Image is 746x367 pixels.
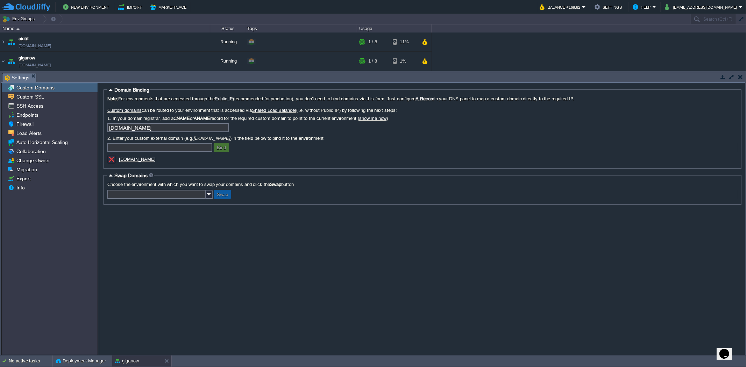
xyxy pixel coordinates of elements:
[63,3,111,11] button: New Environment
[115,358,139,365] button: giganow
[19,35,29,42] a: aiotrt
[56,358,106,365] button: Deployment Manager
[0,33,6,51] img: AMDAwAAAACH5BAEAAAAALAAAAAABAAEAAAICRAEAOw==
[393,52,415,71] div: 1%
[270,182,281,187] b: Swap
[114,173,148,178] span: Swap Domains
[107,96,738,101] label: For environments that are accessed through the (recommended for production), you don't need to bi...
[19,42,51,49] a: [DOMAIN_NAME]
[150,3,189,11] button: Marketplace
[114,87,149,93] span: Domain Binding
[5,73,29,82] span: Settings
[211,24,245,33] div: Status
[15,166,38,173] a: Migration
[15,94,45,100] a: Custom SSL
[9,355,52,367] div: No active tasks
[119,157,156,162] a: [DOMAIN_NAME]
[15,112,40,118] a: Endpoints
[107,116,738,121] label: 1. In your domain registrar, add a or record for the required custom domain to point to the curre...
[210,33,245,51] div: Running
[6,52,16,71] img: AMDAwAAAACH5BAEAAAAALAAAAAABAAEAAAICRAEAOw==
[368,52,377,71] div: 1 / 8
[215,191,230,197] button: Swap
[19,62,51,69] a: [DOMAIN_NAME]
[215,96,233,101] a: Public IP
[107,96,118,101] b: Note:
[15,157,51,164] a: Change Owner
[0,52,6,71] img: AMDAwAAAACH5BAEAAAAALAAAAAABAAEAAAICRAEAOw==
[15,130,43,136] a: Load Alerts
[16,28,20,30] img: AMDAwAAAACH5BAEAAAAALAAAAAABAAEAAAICRAEAOw==
[15,185,26,191] a: Info
[246,24,357,33] div: Tags
[393,33,415,51] div: 11%
[15,85,56,91] a: Custom Domains
[1,24,210,33] div: Name
[193,136,230,141] i: [DOMAIN_NAME]
[107,182,738,187] label: Choose the environment with which you want to swap your domains and click the button
[717,339,739,360] iframe: chat widget
[118,3,144,11] button: Import
[173,116,190,121] b: CNAME
[540,3,582,11] button: Balance ₹168.82
[633,3,653,11] button: Help
[665,3,739,11] button: [EMAIL_ADDRESS][DOMAIN_NAME]
[19,55,35,62] a: giganow
[15,103,44,109] a: SSH Access
[357,24,431,33] div: Usage
[6,33,16,51] img: AMDAwAAAACH5BAEAAAAALAAAAAABAAEAAAICRAEAOw==
[15,148,47,154] a: Collaboration
[415,96,434,101] a: A Record
[2,14,37,24] button: Env Groups
[215,144,228,151] button: Bind
[210,52,245,71] div: Running
[107,108,738,113] label: can be routed to your environment that is accessed via (i.e. without Public IP) by following the ...
[15,139,69,145] a: Auto Horizontal Scaling
[15,121,35,127] a: Firewall
[368,33,377,51] div: 1 / 8
[194,116,210,121] b: ANAME
[359,116,386,121] a: show me how
[15,175,32,182] a: Export
[107,108,142,113] a: Custom domains
[107,136,738,141] label: 2. Enter your custom external domain (e.g. ) in the field below to bind it to the environment
[252,108,296,113] a: Shared Load Balancer
[595,3,624,11] button: Settings
[2,3,50,12] img: CloudJiffy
